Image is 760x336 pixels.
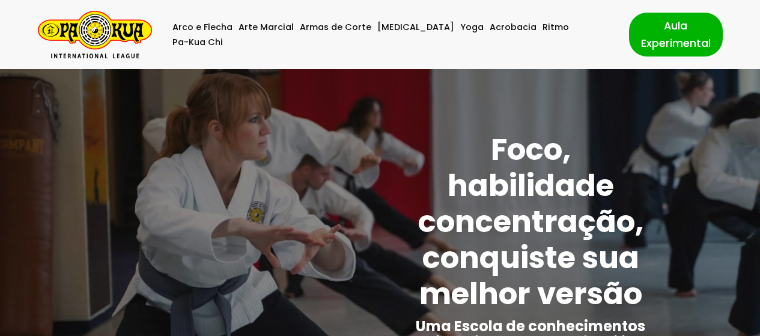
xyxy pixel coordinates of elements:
a: Pa-Kua Chi [172,35,223,50]
a: Yoga [460,20,484,35]
a: Aula Experimental [629,13,723,56]
div: Menu primário [170,20,611,50]
a: [MEDICAL_DATA] [377,20,454,35]
a: Arte Marcial [239,20,294,35]
strong: Foco, habilidade concentração, conquiste sua melhor versão [418,128,643,315]
a: Pa-Kua Brasil Uma Escola de conhecimentos orientais para toda a família. Foco, habilidade concent... [38,11,152,58]
a: Arco e Flecha [172,20,233,35]
a: Acrobacia [490,20,537,35]
a: Ritmo [543,20,569,35]
a: Armas de Corte [300,20,371,35]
